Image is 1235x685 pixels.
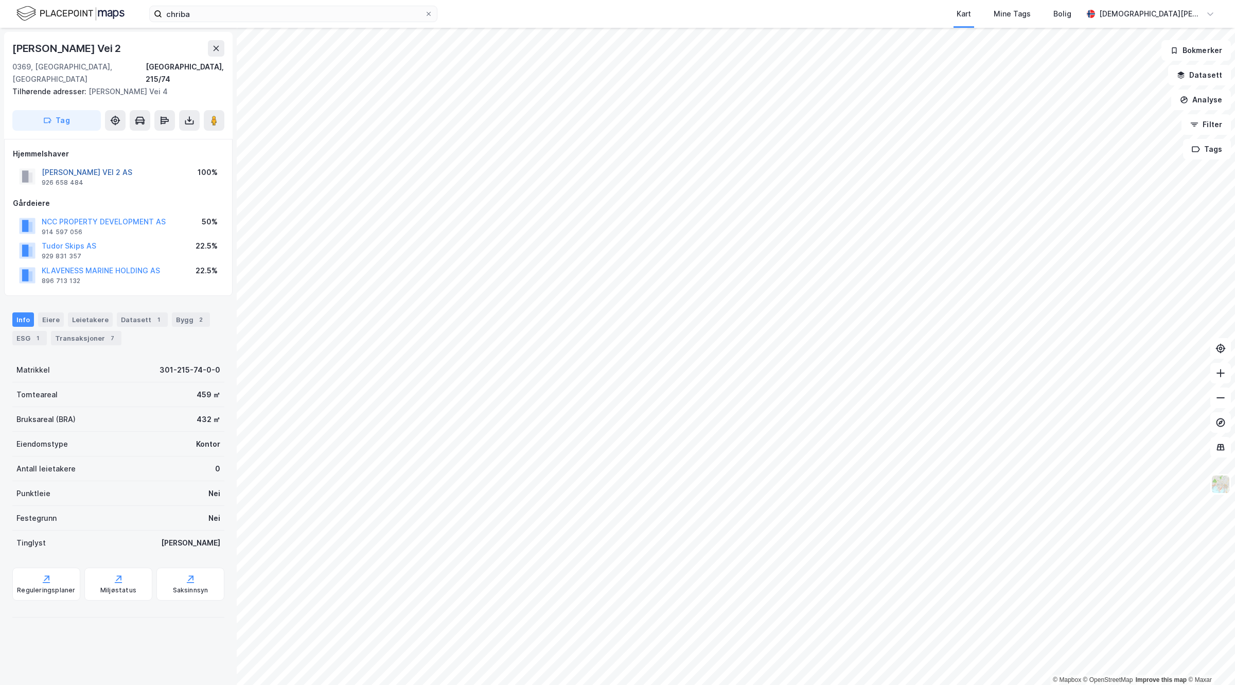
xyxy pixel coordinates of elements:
[1211,475,1230,494] img: Z
[161,537,220,549] div: [PERSON_NAME]
[196,265,218,277] div: 22.5%
[197,413,220,426] div: 432 ㎡
[146,61,224,85] div: [GEOGRAPHIC_DATA], 215/74
[16,413,76,426] div: Bruksareal (BRA)
[1053,676,1081,683] a: Mapbox
[68,312,113,327] div: Leietakere
[197,389,220,401] div: 459 ㎡
[17,586,75,594] div: Reguleringsplaner
[153,314,164,325] div: 1
[42,252,81,260] div: 929 831 357
[100,586,136,594] div: Miljøstatus
[16,512,57,524] div: Festegrunn
[16,364,50,376] div: Matrikkel
[162,6,425,22] input: Søk på adresse, matrikkel, gårdeiere, leietakere eller personer
[12,331,47,345] div: ESG
[38,312,64,327] div: Eiere
[1183,139,1231,160] button: Tags
[196,438,220,450] div: Kontor
[42,179,83,187] div: 926 658 484
[42,277,80,285] div: 896 713 132
[12,87,89,96] span: Tilhørende adresser:
[16,463,76,475] div: Antall leietakere
[1136,676,1187,683] a: Improve this map
[208,487,220,500] div: Nei
[1099,8,1202,20] div: [DEMOGRAPHIC_DATA][PERSON_NAME]
[16,5,125,23] img: logo.f888ab2527a4732fd821a326f86c7f29.svg
[173,586,208,594] div: Saksinnsyn
[202,216,218,228] div: 50%
[12,312,34,327] div: Info
[172,312,210,327] div: Bygg
[51,331,121,345] div: Transaksjoner
[1171,90,1231,110] button: Analyse
[1184,636,1235,685] iframe: Chat Widget
[16,537,46,549] div: Tinglyst
[957,8,971,20] div: Kart
[13,148,224,160] div: Hjemmelshaver
[1168,65,1231,85] button: Datasett
[12,40,123,57] div: [PERSON_NAME] Vei 2
[1181,114,1231,135] button: Filter
[1053,8,1071,20] div: Bolig
[16,487,50,500] div: Punktleie
[32,333,43,343] div: 1
[215,463,220,475] div: 0
[1083,676,1133,683] a: OpenStreetMap
[196,314,206,325] div: 2
[12,110,101,131] button: Tag
[16,389,58,401] div: Tomteareal
[196,240,218,252] div: 22.5%
[16,438,68,450] div: Eiendomstype
[107,333,117,343] div: 7
[160,364,220,376] div: 301-215-74-0-0
[198,166,218,179] div: 100%
[12,85,216,98] div: [PERSON_NAME] Vei 4
[208,512,220,524] div: Nei
[1161,40,1231,61] button: Bokmerker
[13,197,224,209] div: Gårdeiere
[994,8,1031,20] div: Mine Tags
[12,61,146,85] div: 0369, [GEOGRAPHIC_DATA], [GEOGRAPHIC_DATA]
[42,228,82,236] div: 914 597 056
[117,312,168,327] div: Datasett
